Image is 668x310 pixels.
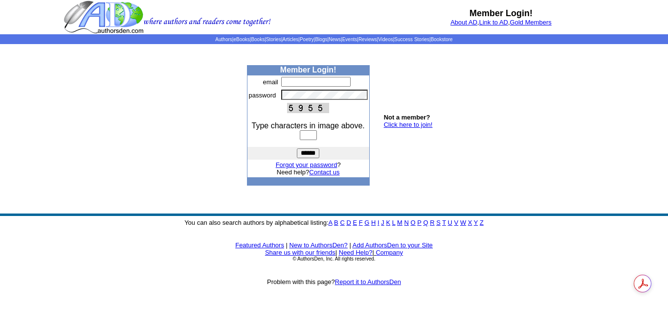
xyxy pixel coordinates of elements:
[339,249,373,256] a: Need Help?
[469,8,533,18] b: Member Login!
[287,103,329,113] img: This Is CAPTCHA Image
[215,37,452,42] span: | | | | | | | | | | | |
[384,114,430,121] b: Not a member?
[335,249,337,256] font: |
[510,19,552,26] a: Gold Members
[235,241,284,249] a: Featured Authors
[381,219,384,226] a: J
[358,37,377,42] a: Reviews
[378,219,379,226] a: I
[349,241,351,249] font: |
[384,121,433,128] a: Click here to join!
[309,168,339,176] a: Contact us
[265,249,335,256] a: Share us with our friends
[448,219,452,226] a: U
[376,249,403,256] a: Company
[277,168,340,176] font: Need help?
[280,66,336,74] b: Member Login!
[430,219,434,226] a: R
[292,256,375,262] font: © AuthorsDen, Inc. All rights reserved.
[411,219,416,226] a: O
[372,249,403,256] font: |
[442,219,446,226] a: T
[286,241,288,249] font: |
[386,219,390,226] a: K
[417,219,421,226] a: P
[289,241,348,249] a: New to AuthorsDen?
[251,37,265,42] a: Books
[340,219,344,226] a: C
[436,219,441,226] a: S
[249,92,276,99] font: password
[266,37,281,42] a: Stories
[468,219,472,226] a: X
[353,219,357,226] a: E
[454,219,459,226] a: V
[315,37,327,42] a: Blogs
[267,278,401,286] font: Problem with this page?
[276,161,337,168] a: Forgot your password
[378,37,393,42] a: Videos
[450,19,552,26] font: , ,
[300,37,314,42] a: Poetry
[252,121,365,130] font: Type characters in image above.
[329,219,333,226] a: A
[450,19,477,26] a: About AD
[397,219,402,226] a: M
[233,37,249,42] a: eBooks
[392,219,396,226] a: L
[184,219,484,226] font: You can also search authors by alphabetical listing:
[460,219,466,226] a: W
[215,37,232,42] a: Authors
[423,219,428,226] a: Q
[263,78,278,86] font: email
[404,219,409,226] a: N
[474,219,478,226] a: Y
[283,37,299,42] a: Articles
[342,37,357,42] a: Events
[359,219,363,226] a: F
[353,241,433,249] a: Add AuthorsDen to your Site
[346,219,351,226] a: D
[329,37,341,42] a: News
[394,37,429,42] a: Success Stories
[276,161,341,168] font: ?
[334,219,338,226] a: B
[479,19,508,26] a: Link to AD
[364,219,369,226] a: G
[431,37,453,42] a: Bookstore
[371,219,376,226] a: H
[335,278,401,286] a: Report it to AuthorsDen
[480,219,484,226] a: Z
